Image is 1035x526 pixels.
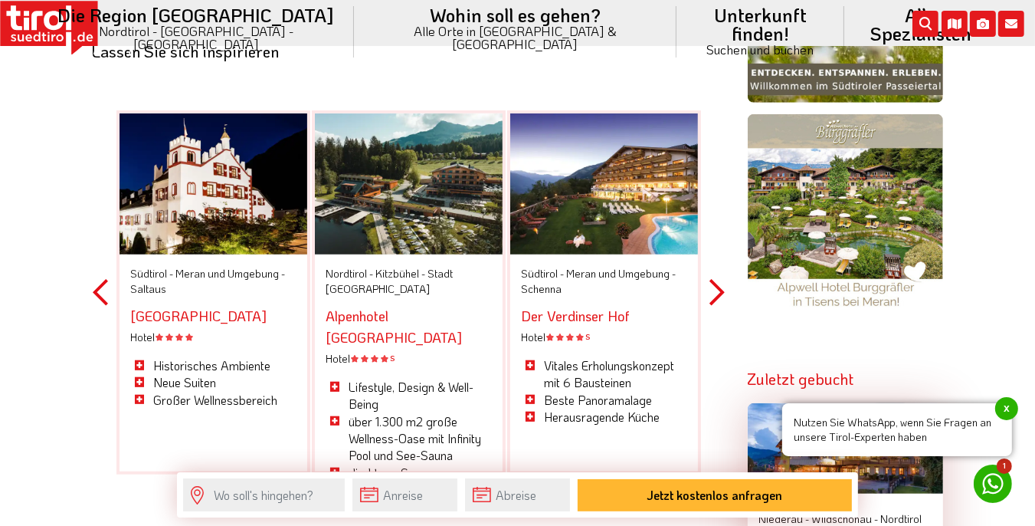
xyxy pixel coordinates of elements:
[522,392,686,409] li: Beste Panoramalage
[522,409,686,426] li: Herausragende Küche
[326,266,454,296] span: Stadt [GEOGRAPHIC_DATA]
[93,67,108,518] button: Previous
[522,307,630,325] a: Der Verdinser Hof
[131,374,296,391] li: Neue Suiten
[326,266,374,281] span: Nordtirol -
[970,11,996,37] i: Fotogalerie
[131,357,296,374] li: Historisches Ambiente
[131,281,167,296] span: Saltaus
[131,307,267,325] a: [GEOGRAPHIC_DATA]
[326,351,491,367] div: Hotel
[586,331,591,342] sup: S
[522,266,565,281] span: Südtirol -
[522,357,686,392] li: Vitales Erholungskonzept mit 6 Bausteinen
[176,266,286,281] span: Meran und Umgebung -
[997,459,1012,474] span: 1
[376,266,426,281] span: Kitzbühel -
[881,511,922,526] span: Nordtirol
[57,25,336,51] small: Nordtirol - [GEOGRAPHIC_DATA] - [GEOGRAPHIC_DATA]
[326,465,491,482] li: direkt am See
[695,43,826,56] small: Suchen und buchen
[372,25,658,51] small: Alle Orte in [GEOGRAPHIC_DATA] & [GEOGRAPHIC_DATA]
[131,330,296,345] div: Hotel
[326,379,491,413] li: Lifestyle, Design & Well-Being
[578,479,852,511] button: Jetzt kostenlos anfragen
[782,403,1012,456] span: Nutzen Sie WhatsApp, wenn Sie Fragen an unsere Tirol-Experten haben
[709,67,725,518] button: Next
[131,392,296,409] li: Großer Wellnessbereich
[942,11,968,37] i: Karte öffnen
[522,281,562,296] span: Schenna
[326,413,491,465] li: über 1.300 m2 große Wellness-Oase mit Infinity Pool und See-Sauna
[352,478,457,511] input: Anreise
[183,478,345,511] input: Wo soll's hingehen?
[326,307,463,347] a: Alpenhotel [GEOGRAPHIC_DATA]
[391,353,395,363] sup: S
[995,397,1018,420] span: x
[748,114,943,310] img: burggraefler.jpg
[131,266,174,281] span: Südtirol -
[522,330,686,345] div: Hotel
[465,478,570,511] input: Abreise
[974,465,1012,503] a: 1 Nutzen Sie WhatsApp, wenn Sie Fragen an unsere Tirol-Experten habenx
[748,369,854,389] strong: Zuletzt gebucht
[567,266,676,281] span: Meran und Umgebung -
[998,11,1024,37] i: Kontakt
